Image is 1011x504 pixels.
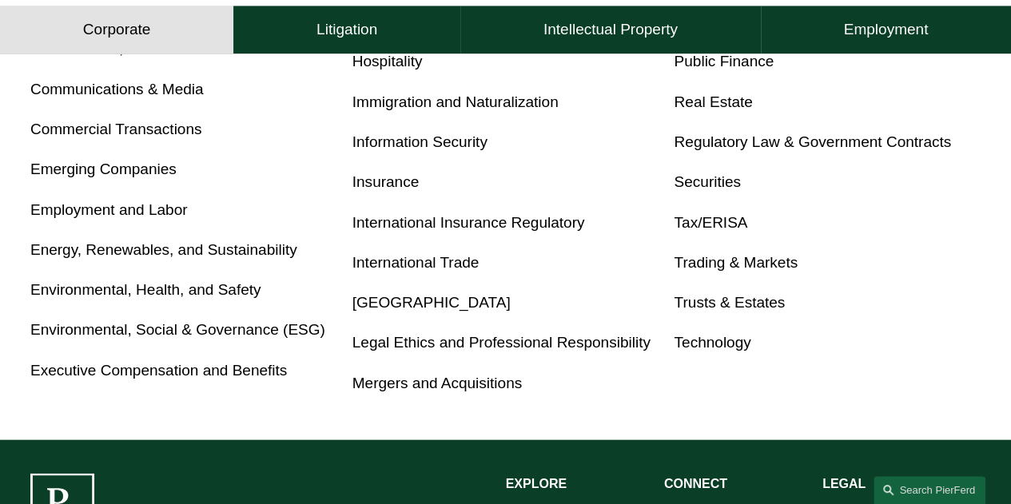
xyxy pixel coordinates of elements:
[674,93,752,110] a: Real Estate
[352,334,651,351] a: Legal Ethics and Professional Responsibility
[674,254,798,271] a: Trading & Markets
[664,477,727,490] strong: CONNECT
[674,133,951,150] a: Regulatory Law & Government Contracts
[316,21,377,40] h4: Litigation
[352,294,511,311] a: [GEOGRAPHIC_DATA]
[352,375,522,391] a: Mergers and Acquisitions
[674,334,750,351] a: Technology
[352,93,559,110] a: Immigration and Naturalization
[843,21,928,40] h4: Employment
[822,477,866,490] strong: LEGAL
[30,81,204,97] a: Communications & Media
[352,173,420,190] a: Insurance
[352,214,585,231] a: International Insurance Regulatory
[83,21,151,40] h4: Corporate
[352,53,423,69] a: Hospitality
[543,21,678,40] h4: Intellectual Property
[30,321,325,338] a: Environmental, Social & Governance (ESG)
[674,53,774,69] a: Public Finance
[674,294,785,311] a: Trusts & Estates
[874,476,985,504] a: Search this site
[30,362,287,379] a: Executive Compensation and Benefits
[674,214,747,231] a: Tax/ERISA
[506,477,567,490] strong: EXPLORE
[30,121,202,137] a: Commercial Transactions
[30,161,177,177] a: Emerging Companies
[30,281,261,298] a: Environmental, Health, and Safety
[674,173,741,190] a: Securities
[30,201,188,218] a: Employment and Labor
[352,133,488,150] a: Information Security
[30,241,297,258] a: Energy, Renewables, and Sustainability
[352,254,480,271] a: International Trade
